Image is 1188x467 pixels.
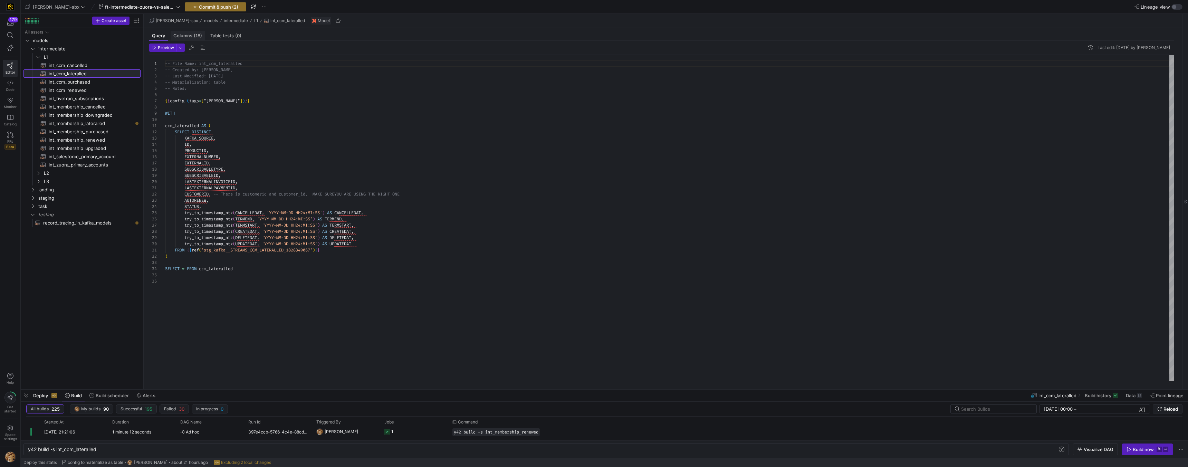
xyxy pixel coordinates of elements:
[240,98,242,104] span: ]
[49,61,133,69] span: int_ccm_cancelled​​​​​​​​​​
[317,216,322,222] span: AS
[149,85,157,92] div: 5
[38,202,140,210] span: task
[5,451,16,463] img: https://storage.googleapis.com/y42-prod-data-exchange/images/1Nvl5cecG3s9yuu18pSpZlzl4PBNfpIlp06V...
[1153,404,1182,413] button: Reload
[149,216,157,222] div: 26
[156,18,198,23] span: [PERSON_NAME]-sbx
[267,210,322,216] span: 'YYYY-MM-DD HH24:MI:SS'
[23,144,141,152] div: Press SPACE to select this row.
[149,191,157,197] div: 22
[961,406,1031,412] input: Search Builds
[317,222,320,228] span: )
[199,204,201,209] span: ,
[235,216,252,222] span: TERMEND
[235,210,262,216] span: CANCELLEDAT
[165,67,233,73] span: -- Created by: [PERSON_NAME]
[49,120,133,127] span: int_membership_lateralled​​​​​​​​​​
[60,458,210,467] button: config to materialize as tablehttps://storage.googleapis.com/y42-prod-data-exchange/images/1Nvl5c...
[23,69,141,78] a: int_ccm_lateralled​​​​​​​​​​
[233,210,235,216] span: (
[329,235,351,240] span: DELETEDAT
[242,98,245,104] span: )
[149,228,157,235] div: 28
[187,247,189,253] span: {
[70,404,113,413] button: https://storage.googleapis.com/y42-prod-data-exchange/images/1Nvl5cecG3s9yuu18pSpZlzl4PBNfpIlp06V...
[23,144,141,152] a: int_membership_upgraded​​​​​​​​​​
[152,34,165,38] span: Query
[81,407,100,411] span: My builds
[92,17,130,25] button: Create asset
[23,202,141,210] div: Press SPACE to select this row.
[167,98,170,104] span: {
[23,136,141,144] a: int_membership_renewed​​​​​​​​​​
[1137,393,1142,398] div: 15
[189,247,192,253] span: {
[49,70,133,78] span: int_ccm_lateralled​​​​​​​​​​
[23,111,141,119] div: Press SPACE to select this row.
[49,111,133,119] span: int_membership_downgraded​​​​​​​​​​
[257,235,259,240] span: ,
[44,178,140,185] span: L3
[149,154,157,160] div: 16
[149,116,157,123] div: 10
[165,123,199,128] span: ccm_lateralled
[235,241,257,247] span: UPDATEDAT
[149,79,157,85] div: 4
[3,1,18,13] a: https://storage.googleapis.com/y42-prod-data-exchange/images/uAsz27BndGEK0hZWDFeOjoxA7jCwgK9jE472...
[184,142,189,147] span: ID
[1141,4,1170,10] span: Lineage view
[3,77,18,94] a: Code
[160,404,189,413] button: Failed30
[257,222,259,228] span: ,
[313,216,315,222] span: )
[23,177,141,185] div: Press SPACE to select this row.
[1156,393,1184,398] span: Point lineage
[3,112,18,129] a: Catalog
[173,34,202,38] span: Columns
[23,161,141,169] a: int_zuora_primary_accounts​​​​​​​​​​
[149,203,157,210] div: 24
[1078,406,1123,412] input: End datetime
[1163,447,1168,452] kbd: ⏎
[334,191,400,197] span: YOU ARE USING THE RIGHT ONE
[149,92,157,98] div: 6
[23,119,141,127] div: Press SPACE to select this row.
[192,129,211,135] span: DISTINCT
[33,37,140,45] span: models
[3,17,18,29] button: 179
[43,219,133,227] span: record_tracing_in_kafka_models​​​​​​​​​​
[49,136,133,144] span: int_membership_renewed​​​​​​​​​​
[329,241,351,247] span: UPDATEDAT
[127,460,133,465] img: https://storage.googleapis.com/y42-prod-data-exchange/images/1Nvl5cecG3s9yuu18pSpZlzl4PBNfpIlp06V...
[38,211,140,219] span: testing
[201,98,204,104] span: [
[329,222,351,228] span: TERMSTART
[149,160,157,166] div: 17
[316,428,323,435] img: https://storage.googleapis.com/y42-prod-data-exchange/images/1Nvl5cecG3s9yuu18pSpZlzl4PBNfpIlp06V...
[1157,447,1162,452] kbd: ⌘
[49,161,133,169] span: int_zuora_primary_accounts​​​​​​​​​​
[184,179,235,184] span: LASTEXTERNALINVOICEID
[103,406,109,412] span: 90
[192,247,199,253] span: ref
[1098,45,1170,50] div: Last edit: [DATE] by [PERSON_NAME]
[233,241,235,247] span: (
[318,18,330,23] span: Model
[175,247,184,253] span: FROM
[184,148,206,153] span: PRODUCTID
[149,197,157,203] div: 23
[252,216,255,222] span: ,
[222,17,250,25] button: intermediate
[97,2,182,11] button: ft-intermediate-zuora-vs-salesforce-08052025
[262,210,264,216] span: ,
[23,78,141,86] a: int_ccm_purchased​​​​​​​​​​
[23,103,141,111] a: int_membership_cancelled​​​​​​​​​​
[189,98,199,104] span: tags
[262,222,317,228] span: 'YYYY-MM-DD HH24:MI:SS'
[244,423,312,440] div: 397e4ccb-5766-4c4e-88cd-f58cf74b6ed3
[184,166,223,172] span: SUBSCRIBABLETYPE
[184,235,233,240] span: try_to_timestamp_ntz
[23,36,141,45] div: Press SPACE to select this row.
[213,135,216,141] span: ,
